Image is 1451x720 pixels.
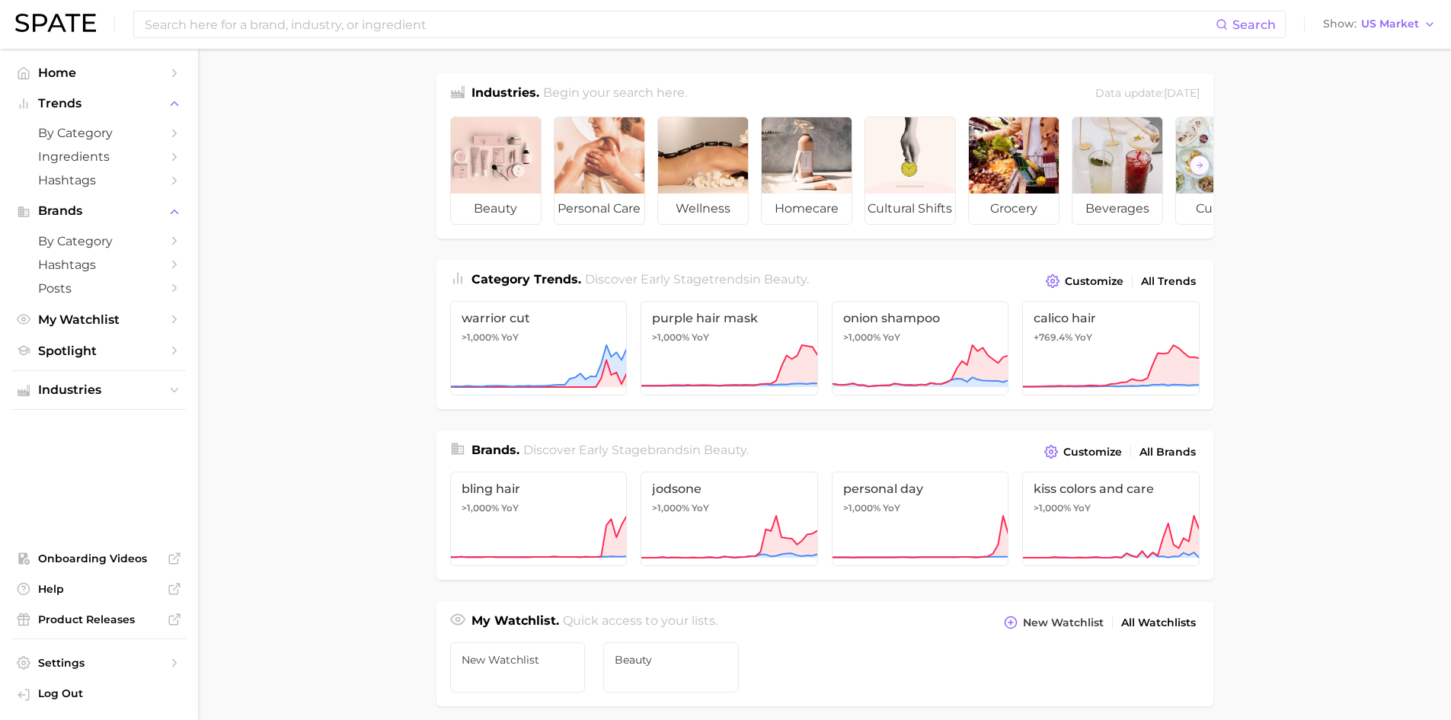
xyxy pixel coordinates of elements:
[451,194,541,224] span: beauty
[658,194,748,224] span: wellness
[832,301,1009,395] a: onion shampoo>1,000% YoY
[12,308,186,331] a: My Watchlist
[12,547,186,570] a: Onboarding Videos
[563,612,718,633] h2: Quick access to your lists.
[12,253,186,277] a: Hashtags
[832,472,1009,566] a: personal day>1,000% YoY
[501,331,519,344] span: YoY
[462,311,616,325] span: warrior cut
[1063,446,1122,459] span: Customize
[883,502,900,514] span: YoY
[38,552,160,565] span: Onboarding Videos
[1137,271,1200,292] a: All Trends
[143,11,1216,37] input: Search here for a brand, industry, or ingredient
[462,482,616,496] span: bling hair
[1034,482,1188,496] span: kiss colors and care
[968,117,1059,225] a: grocery
[15,14,96,32] img: SPATE
[471,612,559,633] h1: My Watchlist.
[450,472,628,566] a: bling hair>1,000% YoY
[38,97,160,110] span: Trends
[38,258,160,272] span: Hashtags
[692,331,709,344] span: YoY
[501,502,519,514] span: YoY
[761,117,852,225] a: homecare
[1034,331,1072,343] span: +769.4%
[12,145,186,168] a: Ingredients
[38,66,160,80] span: Home
[652,311,807,325] span: purple hair mask
[462,502,499,514] span: >1,000%
[843,482,998,496] span: personal day
[585,272,809,286] span: Discover Early Stage trends in .
[641,301,818,395] a: purple hair mask>1,000% YoY
[543,84,687,104] h2: Begin your search here.
[1075,331,1092,344] span: YoY
[523,443,749,457] span: Discover Early Stage brands in .
[462,654,574,666] span: New Watchlist
[1361,20,1419,28] span: US Market
[38,173,160,187] span: Hashtags
[1175,117,1267,225] a: culinary
[652,482,807,496] span: jodsone
[38,582,160,596] span: Help
[1141,275,1196,288] span: All Trends
[843,331,881,343] span: >1,000%
[1117,613,1200,633] a: All Watchlists
[1095,84,1200,104] div: Data update: [DATE]
[883,331,900,344] span: YoY
[38,149,160,164] span: Ingredients
[764,272,807,286] span: beauty
[38,656,160,670] span: Settings
[1232,18,1276,32] span: Search
[12,578,186,600] a: Help
[641,472,818,566] a: jodsone>1,000% YoY
[1121,616,1196,629] span: All Watchlists
[12,168,186,192] a: Hashtags
[1034,311,1188,325] span: calico hair
[38,344,160,358] span: Spotlight
[1190,155,1210,175] button: Scroll Right
[12,61,186,85] a: Home
[1022,472,1200,566] a: kiss colors and care>1,000% YoY
[555,194,644,224] span: personal care
[865,194,955,224] span: cultural shifts
[471,443,519,457] span: Brands .
[1136,442,1200,462] a: All Brands
[1323,20,1357,28] span: Show
[462,331,499,343] span: >1,000%
[38,383,160,397] span: Industries
[38,613,160,626] span: Product Releases
[652,331,689,343] span: >1,000%
[450,117,542,225] a: beauty
[12,121,186,145] a: by Category
[38,234,160,248] span: by Category
[1073,502,1091,514] span: YoY
[1319,14,1440,34] button: ShowUS Market
[12,339,186,363] a: Spotlight
[38,126,160,140] span: by Category
[969,194,1059,224] span: grocery
[1000,612,1107,633] button: New Watchlist
[12,200,186,222] button: Brands
[1072,117,1163,225] a: beverages
[1040,441,1125,462] button: Customize
[450,642,586,693] a: New Watchlist
[38,686,174,700] span: Log Out
[1065,275,1123,288] span: Customize
[843,502,881,514] span: >1,000%
[603,642,739,693] a: Beauty
[450,301,628,395] a: warrior cut>1,000% YoY
[1023,616,1104,629] span: New Watchlist
[1022,301,1200,395] a: calico hair+769.4% YoY
[692,502,709,514] span: YoY
[762,194,852,224] span: homecare
[12,682,186,708] a: Log out. Currently logged in with e-mail raj@netrush.com.
[471,84,539,104] h1: Industries.
[471,272,581,286] span: Category Trends .
[657,117,749,225] a: wellness
[12,651,186,674] a: Settings
[38,312,160,327] span: My Watchlist
[12,379,186,402] button: Industries
[38,281,160,296] span: Posts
